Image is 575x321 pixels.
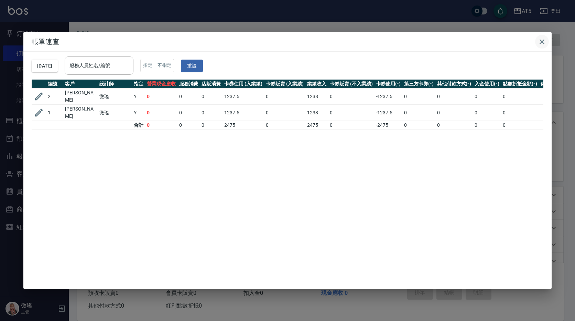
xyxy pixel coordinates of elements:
[264,121,306,130] td: 0
[501,80,539,89] th: 點數折抵金額(-)
[132,80,145,89] th: 指定
[23,32,552,51] h2: 帳單速查
[200,89,223,105] td: 0
[264,89,306,105] td: 0
[181,60,203,72] button: 重設
[435,121,473,130] td: 0
[501,121,539,130] td: 0
[200,80,223,89] th: 店販消費
[177,80,200,89] th: 服務消費
[223,89,264,105] td: 1237.5
[177,121,200,130] td: 0
[132,89,145,105] td: Y
[145,89,177,105] td: 0
[435,105,473,121] td: 0
[145,80,177,89] th: 營業現金應收
[305,105,328,121] td: 1238
[473,105,501,121] td: 0
[140,59,155,72] button: 指定
[375,121,403,130] td: -2475
[177,89,200,105] td: 0
[305,80,328,89] th: 業績收入
[473,80,501,89] th: 入金使用(-)
[223,121,264,130] td: 2475
[132,105,145,121] td: Y
[402,89,435,105] td: 0
[98,105,132,121] td: 微瑤
[435,80,473,89] th: 其他付款方式(-)
[98,89,132,105] td: 微瑤
[155,59,174,72] button: 不指定
[305,121,328,130] td: 2475
[223,105,264,121] td: 1237.5
[501,105,539,121] td: 0
[402,105,435,121] td: 0
[402,80,435,89] th: 第三方卡券(-)
[200,105,223,121] td: 0
[145,121,177,130] td: 0
[473,121,501,130] td: 0
[177,105,200,121] td: 0
[473,89,501,105] td: 0
[46,105,63,121] td: 1
[375,89,403,105] td: -1237.5
[264,105,306,121] td: 0
[328,80,374,89] th: 卡券販賣 (不入業績)
[63,80,98,89] th: 客戶
[305,89,328,105] td: 1238
[63,89,98,105] td: [PERSON_NAME]
[328,105,374,121] td: 0
[539,80,552,89] th: 備註
[264,80,306,89] th: 卡券販賣 (入業績)
[328,89,374,105] td: 0
[435,89,473,105] td: 0
[375,105,403,121] td: -1237.5
[46,89,63,105] td: 2
[132,121,145,130] td: 合計
[375,80,403,89] th: 卡券使用(-)
[328,121,374,130] td: 0
[402,121,435,130] td: 0
[32,60,58,72] button: [DATE]
[223,80,264,89] th: 卡券使用 (入業績)
[98,80,132,89] th: 設計師
[501,89,539,105] td: 0
[63,105,98,121] td: [PERSON_NAME]
[145,105,177,121] td: 0
[46,80,63,89] th: 編號
[200,121,223,130] td: 0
